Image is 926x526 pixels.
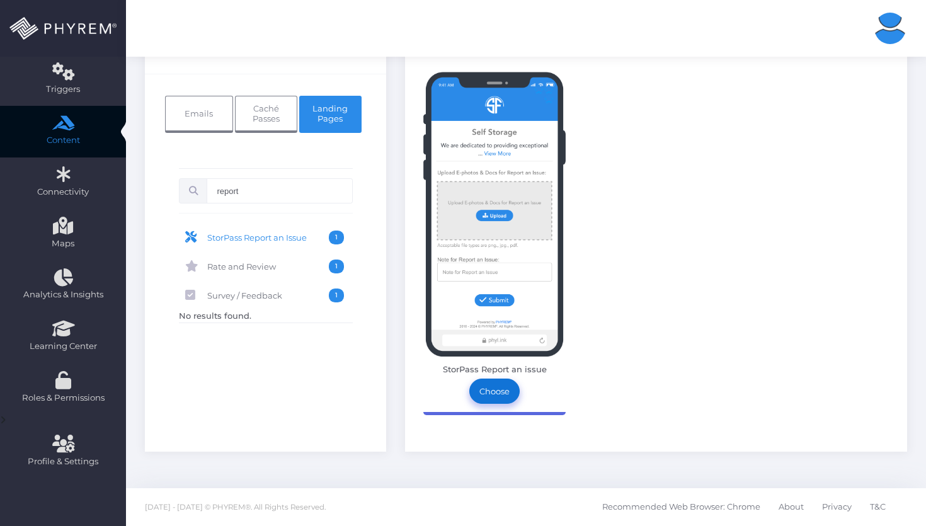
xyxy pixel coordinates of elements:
[779,494,804,520] span: About
[179,252,353,281] a: Rate and Review 1
[207,178,352,203] input: Search...
[8,392,118,404] span: Roles & Permissions
[8,83,118,96] span: Triggers
[179,281,353,310] a: Survey / Feedback 1
[8,186,118,198] span: Connectivity
[8,340,118,353] span: Learning Center
[8,289,118,301] span: Analytics & Insights
[207,231,329,244] span: StorPass Report an Issue
[870,488,886,526] a: T&C
[329,260,345,273] span: 1
[822,488,852,526] a: Privacy
[245,103,287,124] span: Caché Passes
[207,260,329,273] span: Rate and Review
[179,310,251,323] li: No results found.
[442,365,548,375] h6: StorPass Report an issue
[329,289,345,302] span: 1
[779,488,804,526] a: About
[309,103,352,124] span: Landing Pages
[185,108,213,118] span: Emails
[207,289,329,302] span: Survey / Feedback
[602,494,760,520] span: Recommended Web Browser: Chrome
[28,455,98,468] span: Profile & Settings
[145,503,326,512] span: [DATE] - [DATE] © PHYREM®. All Rights Reserved.
[469,379,520,404] a: Choose
[329,231,345,244] span: 1
[870,494,886,520] span: T&C
[52,237,74,250] span: Maps
[822,494,852,520] span: Privacy
[602,488,760,526] a: Recommended Web Browser: Chrome
[8,134,118,147] span: Content
[179,223,353,252] a: StorPass Report an Issue 1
